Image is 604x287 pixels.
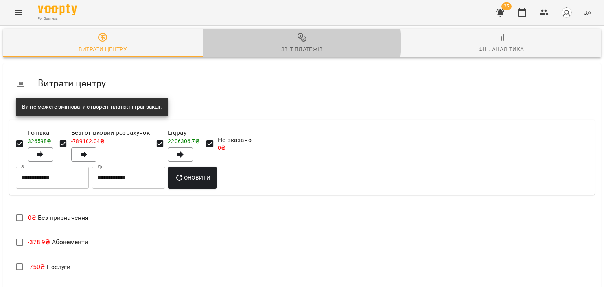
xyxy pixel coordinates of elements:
[28,238,50,246] span: -378.9 ₴
[28,214,89,221] span: Без призначення
[28,214,36,221] span: 0 ₴
[38,4,77,15] img: Voopty Logo
[28,263,71,270] span: Послуги
[479,44,524,54] div: Фін. Аналітика
[175,173,210,182] span: Оновити
[28,138,52,144] span: 326598 ₴
[501,2,512,10] span: 35
[28,147,53,162] button: Готівка326598₴
[561,7,572,18] img: avatar_s.png
[22,100,162,114] div: Ви не можете змінювати створені платіжні транзакції.
[38,77,588,90] h5: Витрати центру
[71,138,105,144] span: -789102.04 ₴
[9,3,28,22] button: Menu
[38,16,77,21] span: For Business
[28,263,45,270] span: -750 ₴
[168,138,199,144] span: 2206306.7 ₴
[218,145,225,151] span: 0 ₴
[28,128,53,138] span: Готівка
[71,147,96,162] button: Безготівковий розрахунок-789102.04₴
[583,8,591,17] span: UA
[28,238,88,246] span: Абонементи
[168,128,199,138] span: Liqpay
[218,135,251,145] span: Не вказано
[281,44,323,54] div: Звіт платежів
[168,167,217,189] button: Оновити
[79,44,127,54] div: Витрати центру
[580,5,595,20] button: UA
[168,147,193,162] button: Liqpay2206306.7₴
[71,128,150,138] span: Безготівковий розрахунок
